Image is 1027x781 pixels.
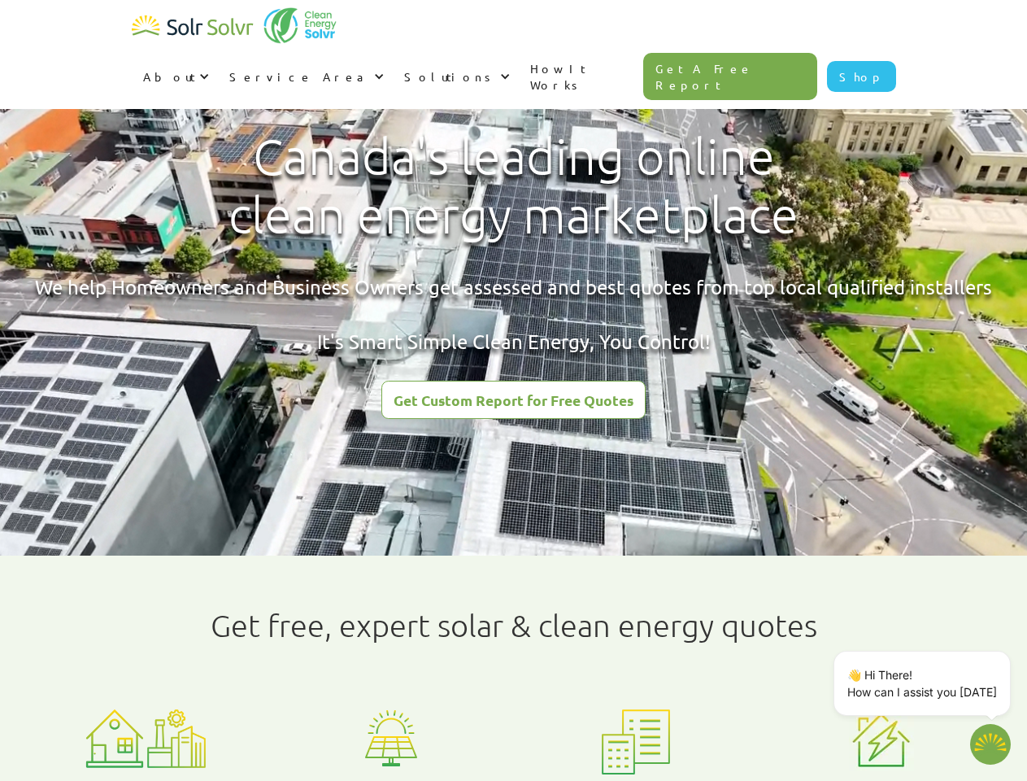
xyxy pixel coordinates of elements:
[643,53,817,100] a: Get A Free Report
[218,52,393,101] div: Service Area
[381,381,646,419] a: Get Custom Report for Free Quotes
[393,52,519,101] div: Solutions
[394,393,633,408] div: Get Custom Report for Free Quotes
[229,68,370,85] div: Service Area
[132,52,218,101] div: About
[215,128,812,245] h1: Canada's leading online clean energy marketplace
[404,68,496,85] div: Solutions
[143,68,195,85] div: About
[970,724,1011,765] button: Open chatbot widget
[211,608,817,644] h1: Get free, expert solar & clean energy quotes
[35,273,992,356] div: We help Homeowners and Business Owners get assessed and best quotes from top local qualified inst...
[519,44,644,109] a: How It Works
[847,666,997,700] p: 👋 Hi There! How can I assist you [DATE]
[827,61,896,92] a: Shop
[970,724,1011,765] img: 1702586718.png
